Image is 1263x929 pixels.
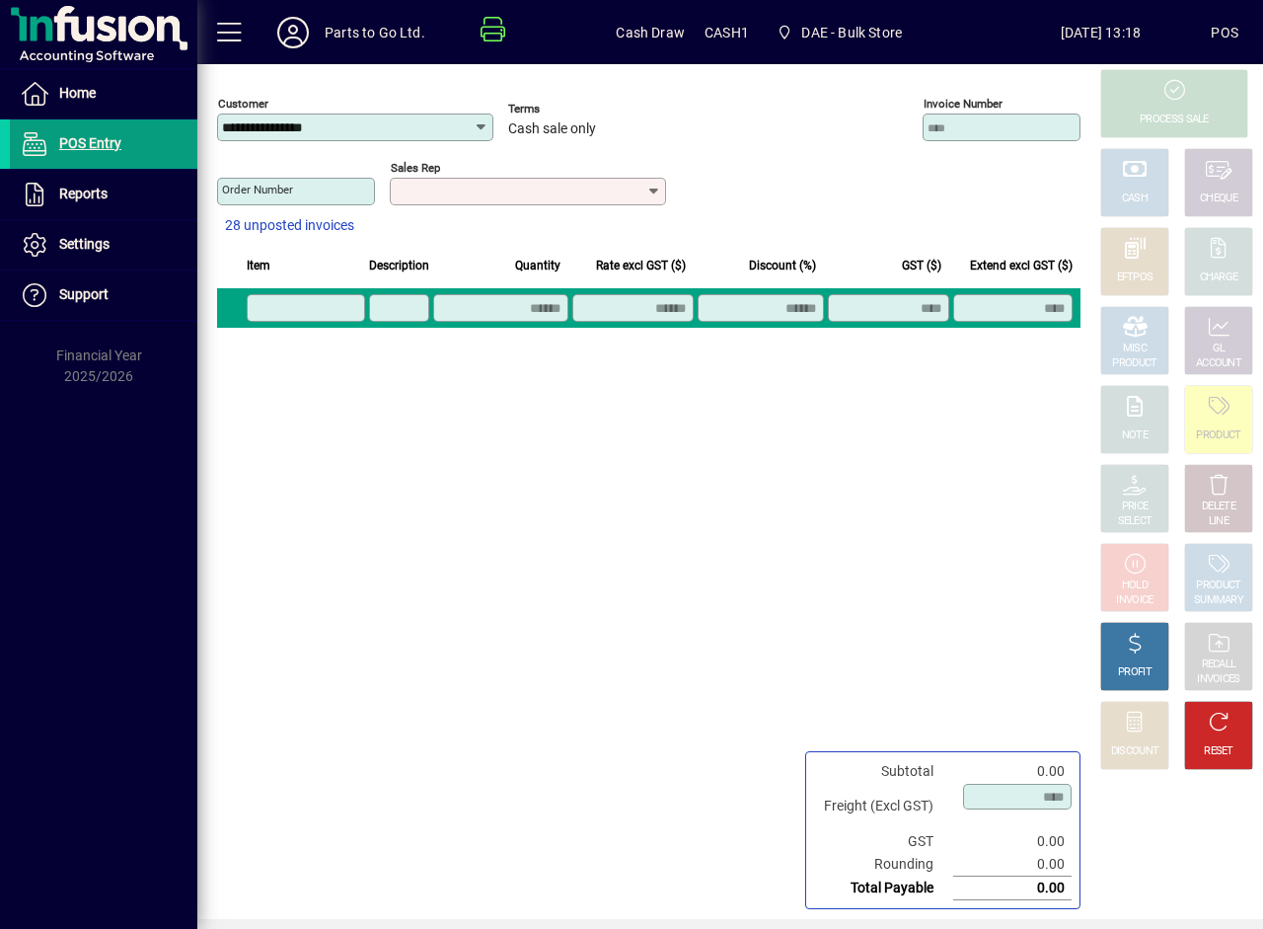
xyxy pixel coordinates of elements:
div: GL [1213,342,1226,356]
div: PRODUCT [1196,579,1240,593]
span: Rate excl GST ($) [596,255,686,276]
div: RECALL [1202,658,1236,672]
div: SELECT [1118,514,1152,529]
div: CASH [1122,192,1148,206]
div: SUMMARY [1194,593,1243,608]
div: DISCOUNT [1111,744,1158,759]
td: 0.00 [953,853,1072,877]
span: [DATE] 13:18 [991,17,1212,48]
span: 28 unposted invoices [225,215,354,236]
div: RESET [1204,744,1233,759]
a: Support [10,271,197,320]
span: DAE - Bulk Store [769,15,910,50]
div: HOLD [1122,579,1148,593]
div: NOTE [1122,428,1148,443]
div: PRICE [1122,500,1149,514]
span: Terms [508,103,627,116]
td: 0.00 [953,830,1072,853]
td: Freight (Excl GST) [814,783,953,830]
td: Rounding [814,853,953,877]
span: DAE - Bulk Store [801,17,902,48]
td: 0.00 [953,877,1072,900]
div: ACCOUNT [1196,356,1241,371]
span: Extend excl GST ($) [970,255,1073,276]
mat-label: Customer [218,97,268,111]
div: CHARGE [1200,271,1238,285]
div: PRODUCT [1196,428,1240,443]
span: Cash Draw [616,17,685,48]
mat-label: Invoice number [924,97,1003,111]
mat-label: Order number [222,183,293,196]
span: Home [59,85,96,101]
div: PRODUCT [1112,356,1156,371]
span: Support [59,286,109,302]
div: EFTPOS [1117,271,1153,285]
button: Profile [261,15,325,50]
a: Reports [10,170,197,219]
span: Description [369,255,429,276]
span: POS Entry [59,135,121,151]
div: PROCESS SALE [1140,113,1209,127]
span: Cash sale only [508,121,596,137]
td: Subtotal [814,760,953,783]
div: MISC [1123,342,1147,356]
td: 0.00 [953,760,1072,783]
span: Reports [59,186,108,201]
div: CHEQUE [1200,192,1237,206]
button: 28 unposted invoices [217,208,362,244]
div: PROFIT [1118,665,1152,680]
td: Total Payable [814,877,953,900]
a: Home [10,69,197,118]
div: INVOICE [1116,593,1152,608]
td: GST [814,830,953,853]
span: GST ($) [902,255,941,276]
span: Quantity [515,255,560,276]
mat-label: Sales rep [391,161,440,175]
span: Discount (%) [749,255,816,276]
div: DELETE [1202,500,1235,514]
div: LINE [1209,514,1228,529]
div: Parts to Go Ltd. [325,17,425,48]
span: CASH1 [705,17,749,48]
div: INVOICES [1197,672,1239,687]
div: POS [1211,17,1238,48]
span: Settings [59,236,110,252]
span: Item [247,255,270,276]
a: Settings [10,220,197,270]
